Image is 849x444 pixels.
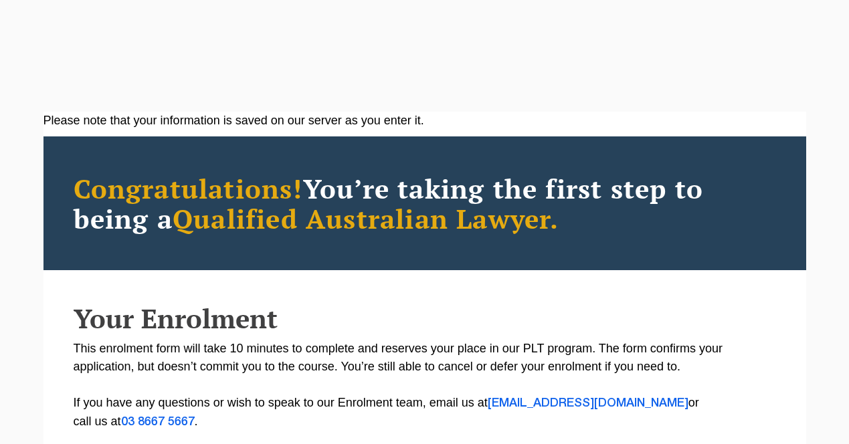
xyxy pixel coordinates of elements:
h2: You’re taking the first step to being a [74,173,776,233]
h2: Your Enrolment [74,304,776,333]
p: This enrolment form will take 10 minutes to complete and reserves your place in our PLT program. ... [74,340,776,431]
span: Congratulations! [74,171,303,206]
a: 03 8667 5667 [121,417,195,427]
a: [EMAIL_ADDRESS][DOMAIN_NAME] [488,398,688,409]
span: Qualified Australian Lawyer. [173,201,559,236]
div: Please note that your information is saved on our server as you enter it. [43,112,806,130]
